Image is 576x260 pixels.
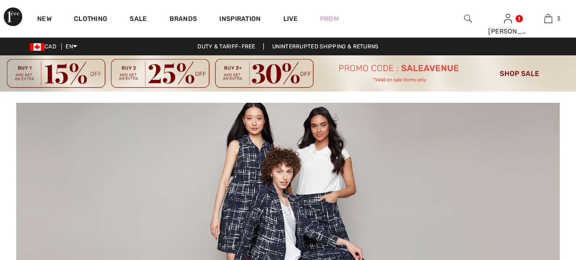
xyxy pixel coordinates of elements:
[504,13,512,24] img: My Info
[74,15,107,25] a: Clothing
[170,15,197,25] a: Brands
[4,7,22,26] img: 1ère Avenue
[130,15,147,25] a: Sale
[219,15,261,25] span: Inspiration
[65,43,77,50] span: EN
[37,15,52,25] a: New
[283,14,298,24] a: Live
[557,14,560,23] span: 3
[504,14,512,23] a: Sign In
[529,13,568,24] a: 3
[320,14,339,24] a: Prom
[464,13,472,24] img: search the website
[30,43,60,50] span: CAD
[30,43,45,51] img: Canadian Dollar
[488,27,528,36] div: [PERSON_NAME]
[544,13,552,24] img: My Bag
